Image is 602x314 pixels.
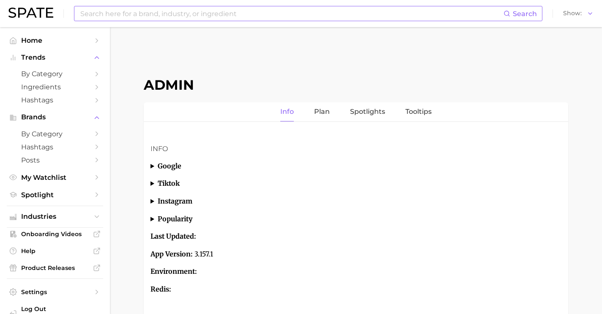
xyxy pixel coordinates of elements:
[561,8,596,19] button: Show
[280,102,294,121] a: Info
[7,111,103,124] button: Brands
[21,83,89,91] span: Ingredients
[150,285,171,293] strong: Redis:
[513,10,537,18] span: Search
[150,249,561,260] p: 3.157.1
[21,70,89,78] span: by Category
[21,213,89,220] span: Industries
[150,196,561,207] summary: instagram
[21,96,89,104] span: Hashtags
[350,102,385,121] a: Spotlights
[7,171,103,184] a: My Watchlist
[7,188,103,201] a: Spotlight
[8,8,53,18] img: SPATE
[21,143,89,151] span: Hashtags
[150,250,193,258] strong: App Version:
[7,210,103,223] button: Industries
[405,102,432,121] a: Tooltips
[150,178,561,189] summary: tiktok
[158,197,192,205] strong: instagram
[158,179,180,187] strong: tiktok
[150,214,561,225] summary: popularity
[7,127,103,140] a: by Category
[21,36,89,44] span: Home
[7,34,103,47] a: Home
[21,191,89,199] span: Spotlight
[7,80,103,94] a: Ingredients
[21,156,89,164] span: Posts
[21,288,89,296] span: Settings
[7,154,103,167] a: Posts
[7,51,103,64] button: Trends
[21,264,89,272] span: Product Releases
[21,130,89,138] span: by Category
[7,94,103,107] a: Hashtags
[314,102,330,121] a: Plan
[144,77,568,93] h1: Admin
[7,262,103,274] a: Product Releases
[150,267,197,275] strong: Environment:
[21,305,96,313] span: Log Out
[150,161,561,172] summary: google
[21,247,89,255] span: Help
[79,6,503,21] input: Search here for a brand, industry, or ingredient
[21,54,89,61] span: Trends
[21,174,89,182] span: My Watchlist
[7,228,103,240] a: Onboarding Videos
[7,67,103,80] a: by Category
[563,11,582,16] span: Show
[150,144,561,154] h3: Info
[7,140,103,154] a: Hashtags
[21,113,89,121] span: Brands
[7,245,103,257] a: Help
[158,215,192,223] strong: popularity
[7,286,103,298] a: Settings
[21,230,89,238] span: Onboarding Videos
[150,232,196,240] strong: Last Updated:
[158,162,181,170] strong: google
